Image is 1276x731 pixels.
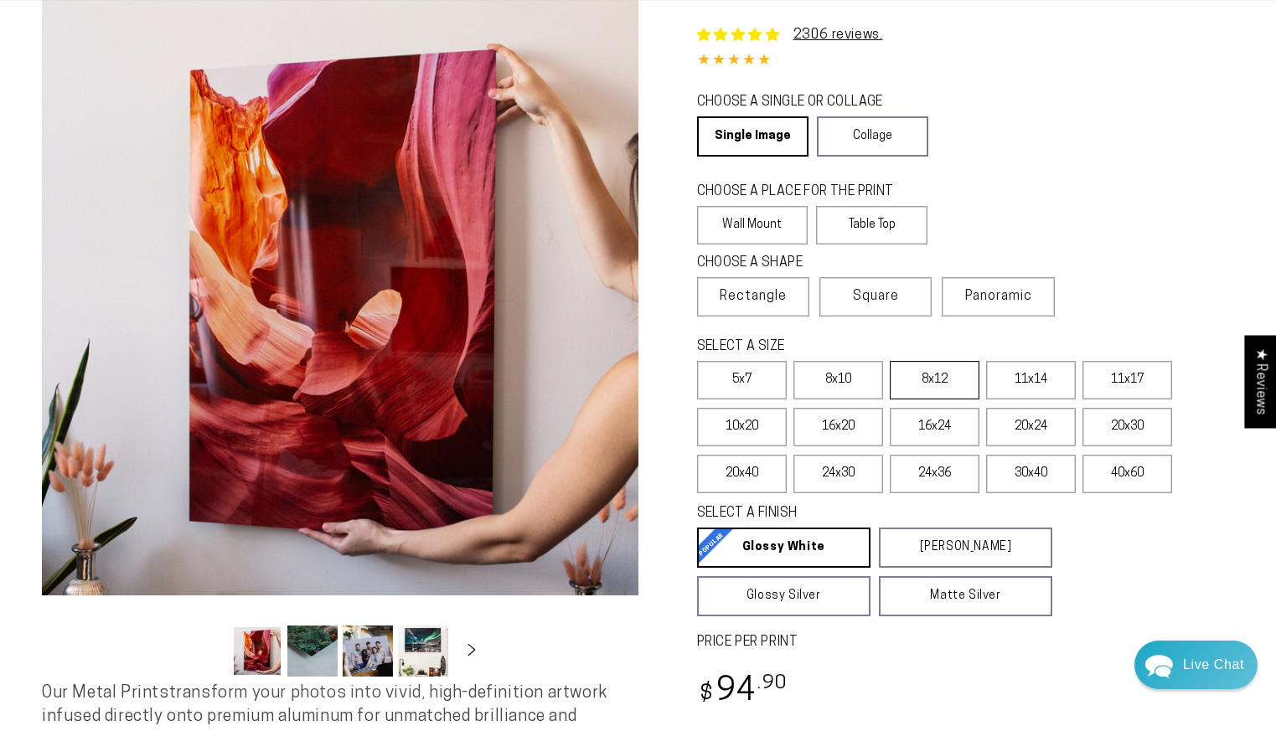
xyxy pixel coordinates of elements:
img: Marie J [121,25,165,69]
label: 24x36 [890,455,979,493]
div: Recent Conversations [34,134,321,150]
a: Send a Message [113,505,243,532]
img: fba842a801236a3782a25bbf40121a09 [55,164,72,181]
label: 30x40 [986,455,1076,493]
div: We usually reply in a few hours. [24,78,332,92]
label: 20x40 [697,455,787,493]
span: Panoramic [965,290,1032,303]
a: [PERSON_NAME] [879,528,1052,568]
a: Single Image [697,116,808,157]
div: 4.85 out of 5.0 stars [697,49,1235,74]
button: Load image 2 in gallery view [287,625,338,677]
a: Glossy White [697,528,870,568]
legend: CHOOSE A PLACE FOR THE PRINT [697,183,912,202]
div: [DATE] [296,167,325,179]
span: $ [700,683,714,706]
img: Helga [192,25,235,69]
div: Click to open Judge.me floating reviews tab [1244,335,1276,428]
label: 8x12 [890,361,979,399]
label: 11x14 [986,361,1076,399]
bdi: 94 [697,676,788,708]
div: Chat widget toggle [1134,641,1258,689]
label: 20x30 [1082,408,1172,446]
a: Collage [817,116,928,157]
a: Matte Silver [879,576,1052,616]
p: No problem, [PERSON_NAME]! I'm glad I was able to assist. [55,183,325,198]
label: 10x20 [697,408,787,446]
button: Slide right [453,633,490,670]
label: 16x20 [793,408,883,446]
div: [PERSON_NAME] [76,165,296,181]
label: 40x60 [1082,455,1172,493]
label: Table Top [816,206,927,245]
label: Wall Mount [697,206,808,245]
div: Contact Us Directly [1183,641,1244,689]
button: Slide left [190,633,227,670]
legend: SELECT A SIZE [697,337,1013,357]
a: 2306 reviews. [793,28,883,42]
label: 16x24 [890,408,979,446]
span: We run on [128,481,227,489]
label: 24x30 [793,455,883,493]
span: Square [853,286,899,306]
label: 5x7 [697,361,787,399]
label: 8x10 [793,361,883,399]
sup: .90 [757,674,788,693]
span: Re:amaze [179,477,226,490]
span: Rectangle [720,286,787,306]
legend: CHOOSE A SHAPE [697,254,915,273]
a: Glossy Silver [697,576,870,616]
legend: CHOOSE A SINGLE OR COLLAGE [697,93,913,112]
img: John [157,25,200,69]
button: Load image 3 in gallery view [343,625,393,677]
label: PRICE PER PRINT [697,633,1235,652]
label: 11x17 [1082,361,1172,399]
button: Load image 4 in gallery view [398,625,448,677]
label: 20x24 [986,408,1076,446]
button: Load image 1 in gallery view [232,625,282,677]
legend: SELECT A FINISH [697,504,1013,523]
